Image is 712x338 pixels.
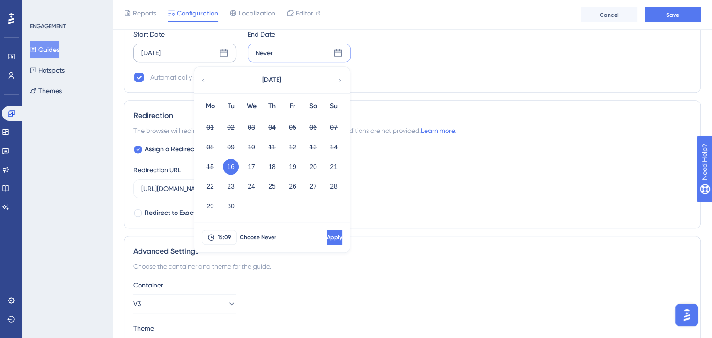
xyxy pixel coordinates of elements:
div: Redirection [133,110,691,121]
button: 17 [243,159,259,175]
button: 13 [305,139,321,155]
span: Editor [296,7,313,19]
span: Reports [133,7,156,19]
button: 05 [285,119,301,135]
span: Need Help? [22,2,59,14]
button: 14 [326,139,342,155]
div: Start Date [133,29,236,40]
div: Redirection URL [133,164,181,176]
button: 08 [202,139,218,155]
span: V3 [133,298,141,309]
button: 09 [223,139,239,155]
div: Fr [282,101,303,112]
div: Advanced Settings [133,246,691,257]
div: Tu [220,101,241,112]
span: Assign a Redirection URL [145,144,219,155]
span: Cancel [600,11,619,19]
button: Apply [327,230,342,245]
span: [DATE] [262,74,281,86]
div: Su [323,101,344,112]
button: Hotspots [30,62,65,79]
button: [DATE] [225,71,318,89]
a: Learn more. [421,127,456,134]
button: Guides [30,41,59,58]
span: Configuration [177,7,218,19]
button: 22 [202,178,218,194]
button: 16 [223,159,239,175]
div: End Date [248,29,351,40]
span: The browser will redirect to the “Redirection URL” when the Targeting Conditions are not provided. [133,125,456,136]
div: Automatically set as “Inactive” when the scheduled period is over. [150,72,343,83]
button: 27 [305,178,321,194]
span: Redirect to Exact URL [145,207,209,219]
button: 26 [285,178,301,194]
div: Th [262,101,282,112]
button: 03 [243,119,259,135]
button: 24 [243,178,259,194]
span: Apply [327,234,342,241]
button: 01 [202,119,218,135]
button: 11 [264,139,280,155]
button: 25 [264,178,280,194]
button: 20 [305,159,321,175]
button: Cancel [581,7,637,22]
button: 16:09 [202,230,237,245]
button: 12 [285,139,301,155]
div: Never [256,47,273,59]
div: ENGAGEMENT [30,22,66,30]
iframe: UserGuiding AI Assistant Launcher [673,301,701,329]
button: 28 [326,178,342,194]
button: Save [645,7,701,22]
button: 15 [202,159,218,175]
button: Choose Never [237,230,279,245]
input: https://www.example.com/ [141,184,292,194]
button: 06 [305,119,321,135]
span: Localization [239,7,275,19]
button: 23 [223,178,239,194]
button: 19 [285,159,301,175]
button: 10 [243,139,259,155]
div: Mo [200,101,220,112]
button: Themes [30,82,62,99]
span: Save [666,11,679,19]
button: 18 [264,159,280,175]
button: 04 [264,119,280,135]
button: 21 [326,159,342,175]
span: 16:09 [218,234,231,241]
button: 29 [202,198,218,214]
button: 02 [223,119,239,135]
div: Theme [133,323,691,334]
button: 30 [223,198,239,214]
div: Choose the container and theme for the guide. [133,261,691,272]
button: V3 [133,294,236,313]
div: Sa [303,101,323,112]
div: Container [133,279,691,291]
div: We [241,101,262,112]
button: 07 [326,119,342,135]
div: [DATE] [141,47,161,59]
span: Choose Never [240,234,276,241]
